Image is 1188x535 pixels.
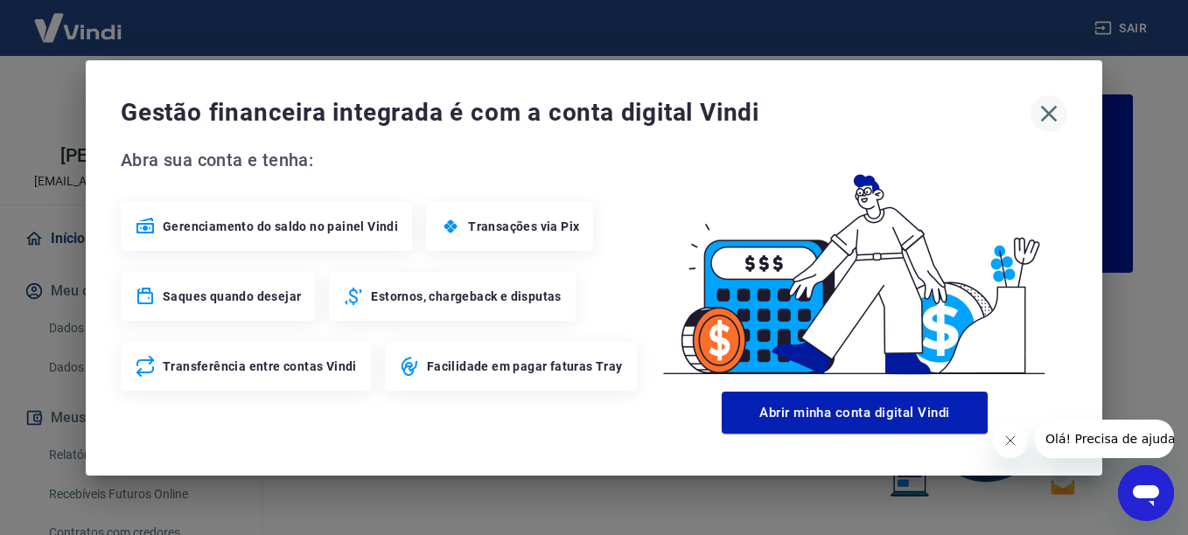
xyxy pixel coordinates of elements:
[427,358,623,375] span: Facilidade em pagar faturas Tray
[642,146,1067,385] img: Good Billing
[468,218,579,235] span: Transações via Pix
[722,392,988,434] button: Abrir minha conta digital Vindi
[121,95,1031,130] span: Gestão financeira integrada é com a conta digital Vindi
[371,288,561,305] span: Estornos, chargeback e disputas
[163,218,398,235] span: Gerenciamento do saldo no painel Vindi
[163,358,357,375] span: Transferência entre contas Vindi
[1035,420,1174,458] iframe: Mensagem da empresa
[993,423,1028,458] iframe: Fechar mensagem
[121,146,642,174] span: Abra sua conta e tenha:
[163,288,301,305] span: Saques quando desejar
[1118,465,1174,521] iframe: Botão para abrir a janela de mensagens
[10,12,147,26] span: Olá! Precisa de ajuda?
